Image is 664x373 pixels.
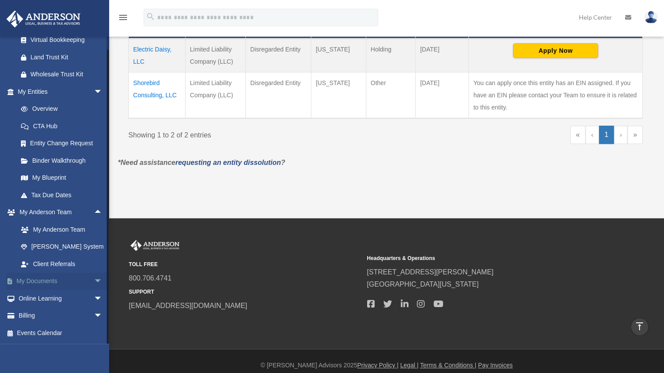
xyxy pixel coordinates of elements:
[12,135,111,152] a: Entity Change Request
[416,38,469,72] td: [DATE]
[4,10,83,27] img: Anderson Advisors Platinum Portal
[627,126,643,144] a: Last
[12,152,111,169] a: Binder Walkthrough
[311,72,366,118] td: [US_STATE]
[366,72,415,118] td: Other
[6,324,116,342] a: Events Calendar
[12,100,107,118] a: Overview
[185,38,245,72] td: Limited Liability Company (LLC)
[175,159,281,166] a: requesting an entity dissolution
[6,273,116,290] a: My Documentsarrow_drop_down
[12,238,116,256] a: [PERSON_NAME] System
[367,268,493,276] a: [STREET_ADDRESS][PERSON_NAME]
[129,274,172,282] a: 800.706.4741
[118,159,285,166] em: *Need assistance ?
[12,117,111,135] a: CTA Hub
[246,38,311,72] td: Disregarded Entity
[129,72,186,118] td: Shorebird Consulting, LLC
[12,66,116,83] a: Wholesale Trust Kit
[416,72,469,118] td: [DATE]
[94,290,111,308] span: arrow_drop_down
[644,11,657,24] img: User Pic
[129,302,247,309] a: [EMAIL_ADDRESS][DOMAIN_NAME]
[367,254,599,263] small: Headquarters & Operations
[12,255,116,273] a: Client Referrals
[585,126,599,144] a: Previous
[185,72,245,118] td: Limited Liability Company (LLC)
[420,362,476,369] a: Terms & Conditions |
[109,360,664,371] div: © [PERSON_NAME] Advisors 2025
[12,48,116,66] a: Land Trust Kit
[129,260,361,269] small: TOLL FREE
[478,362,513,369] a: Pay Invoices
[31,69,105,80] div: Wholesale Trust Kit
[246,72,311,118] td: Disregarded Entity
[634,321,645,332] i: vertical_align_top
[513,43,598,58] button: Apply Now
[94,204,111,222] span: arrow_drop_up
[12,186,111,204] a: Tax Due Dates
[31,34,105,45] div: Virtual Bookkeeping
[12,31,116,49] a: Virtual Bookkeeping
[94,83,111,101] span: arrow_drop_down
[570,126,585,144] a: First
[6,204,116,221] a: My Anderson Teamarrow_drop_up
[614,126,627,144] a: Next
[367,281,478,288] a: [GEOGRAPHIC_DATA][US_STATE]
[366,38,415,72] td: Holding
[6,83,111,100] a: My Entitiesarrow_drop_down
[6,290,116,307] a: Online Learningarrow_drop_down
[630,318,649,336] a: vertical_align_top
[129,240,181,251] img: Anderson Advisors Platinum Portal
[400,362,419,369] a: Legal |
[129,287,361,297] small: SUPPORT
[31,52,105,63] div: Land Trust Kit
[94,273,111,291] span: arrow_drop_down
[94,307,111,325] span: arrow_drop_down
[12,169,111,187] a: My Blueprint
[357,362,399,369] a: Privacy Policy |
[469,72,643,118] td: You can apply once this entity has an EIN assigned. If you have an EIN please contact your Team t...
[12,221,116,238] a: My Anderson Team
[129,38,186,72] td: Electric Daisy, LLC
[118,12,128,23] i: menu
[128,126,379,141] div: Showing 1 to 2 of 2 entries
[599,126,614,144] a: 1
[118,15,128,23] a: menu
[146,12,155,21] i: search
[311,38,366,72] td: [US_STATE]
[6,307,116,325] a: Billingarrow_drop_down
